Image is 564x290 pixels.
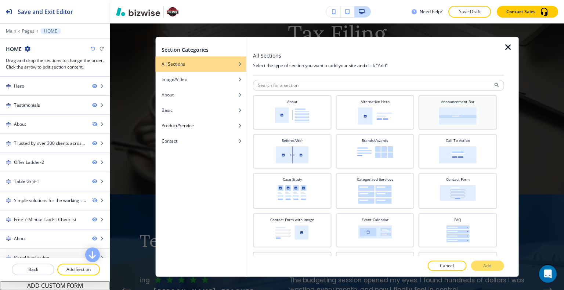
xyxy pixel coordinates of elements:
div: Trusted by over 300 clients across Chambersburg and beyond. [14,140,86,147]
img: PROFESSIONAL_CONTACT_FORM [276,225,309,239]
div: Open Intercom Messenger [539,265,557,283]
img: PROFESSIONAL_CALENDAR [358,225,392,238]
img: PROFESSIONAL_BEFORE_AFTER [276,146,309,163]
div: Call To ActionPROFESSIONAL_CTA [419,134,497,168]
h4: Full-Width Image [278,255,307,261]
div: Before/AfterPROFESSIONAL_BEFORE_AFTER [253,134,332,168]
img: Drag [6,217,11,222]
h4: Contact Form with Image [270,217,314,222]
h4: Before/After [282,137,303,143]
h4: Contact Form [446,176,470,182]
h4: Contact [162,137,177,144]
h4: Image/Video [162,76,187,82]
h3: All Sections [253,51,281,59]
div: Simple solutions for the working class [14,197,86,204]
h4: Brands/Awards [362,137,388,143]
button: Add Section [57,264,100,275]
div: About [14,121,26,128]
div: Contact Form with ImagePROFESSIONAL_CONTACT_FORM [253,213,332,247]
div: Free 7-Minute Tax Fit Checklist [14,216,76,223]
div: HeroPROFESSIONAL_HERO [419,252,497,287]
div: About [14,235,26,242]
h4: About [287,99,297,104]
h2: Section Categories [162,45,209,53]
img: PROFESSIONAL_ANNOUNCEMENT_BAR [439,107,477,124]
div: Categorized ServicesPROFESSIONAL_SERVICES [336,173,414,209]
img: Drag [6,84,11,89]
button: Cancel [427,261,466,271]
h4: Call To Action [446,137,470,143]
img: PROFESSIONAL_FAQ [446,225,469,242]
button: Back [12,264,54,275]
h4: Case Study [283,176,302,182]
img: Bizwise Logo [116,7,160,16]
button: Pages [22,29,35,34]
div: Contact FormPROFESSIONAL_CUSTOM_FORM [419,173,497,209]
img: PROFESSIONAL_SERVICES [358,185,392,203]
h4: FAQ [454,217,461,222]
div: Grid GalleryPROFESSIONAL_GRID_GALLERY [336,252,414,287]
button: About [156,87,246,102]
h4: Basic [162,107,173,113]
div: Alternative HeroPROFESSIONAL_HERO_ALT [336,95,414,129]
p: Back [12,266,54,273]
p: Contact Sales [506,8,535,15]
div: Table Grid-1 [14,178,39,185]
h4: Event Calendar [362,217,388,222]
button: Contact Sales [497,6,558,18]
button: Basic [156,102,246,118]
h4: Grid Gallery [365,255,386,261]
h3: Need help? [420,8,442,15]
p: HOME [44,29,57,34]
img: PROFESSIONAL_CUSTOM_FORM [440,185,476,201]
img: Drag [6,141,11,146]
img: Drag [6,236,11,241]
div: Brands/AwardsPROFESSIONAL_BRANDS [336,134,414,168]
img: PROFESSIONAL_ABOUT [275,107,310,123]
img: PROFESSIONAL_HERO_ALT [358,107,392,124]
h4: Select the type of section you want to add your site and click "Add" [253,62,504,69]
div: Testimonials [14,102,40,109]
img: Drag [6,179,11,184]
h4: All Sections [162,60,185,67]
div: Offer Ladder-2 [14,159,44,166]
input: Search for a section [253,80,504,91]
p: Save Draft [458,8,481,15]
p: Cancel [440,263,454,269]
h4: Announcement Bar [441,99,474,104]
div: Visual Navigation [14,254,49,261]
img: Drag [6,198,11,203]
div: Event CalendarPROFESSIONAL_CALENDAR [336,213,414,247]
button: Product/Service [156,118,246,133]
div: Case StudyPROFESSIONAL_CASE_STUDY [253,173,332,209]
img: Drag [6,255,11,260]
button: HOME [40,28,61,34]
div: FAQPROFESSIONAL_FAQ [419,213,497,247]
img: Drag [6,160,11,165]
img: Drag [6,122,11,127]
button: Contact [156,133,246,148]
p: Add Section [58,266,99,273]
h4: Categorized Services [357,176,393,182]
div: Full-Width ImagePROFESSIONAL_FULL_WIDTH_IMAGE [253,252,332,287]
button: Save Draft [448,6,491,18]
div: AboutPROFESSIONAL_ABOUT [253,95,332,129]
h2: HOME [6,45,22,53]
div: Announcement BarPROFESSIONAL_ANNOUNCEMENT_BAR [419,95,497,129]
button: Image/Video [156,71,246,87]
img: PROFESSIONAL_CTA [439,146,477,163]
h2: Save and Exit Editor [18,7,73,16]
img: PROFESSIONAL_CASE_STUDY [278,185,307,199]
img: Your Logo [167,6,178,18]
h4: Hero [453,255,462,261]
button: All Sections [156,56,246,71]
h4: Alternative Hero [361,99,390,104]
button: Main [6,29,16,34]
img: PROFESSIONAL_BRANDS [357,146,393,158]
h3: Drag and drop the sections to change the order. Click the arrow to edit section content. [6,57,104,70]
h4: Product/Service [162,122,194,129]
h4: About [162,91,174,98]
img: Drag [6,103,11,108]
